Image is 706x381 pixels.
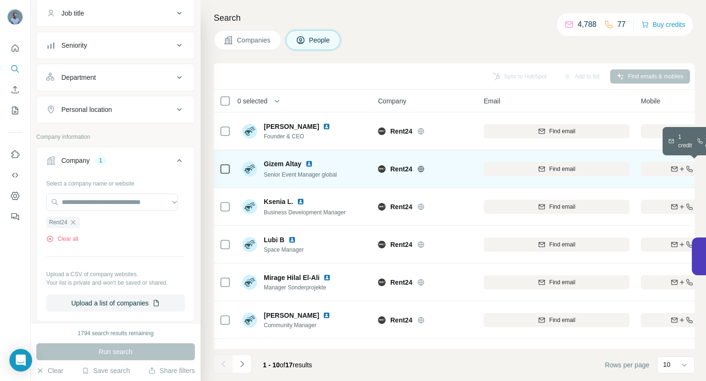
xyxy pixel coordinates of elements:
button: Feedback [8,208,23,225]
div: Personal location [61,105,112,114]
button: Enrich CSV [8,81,23,98]
span: of [280,361,286,369]
span: Manager Sonderprojekte [264,283,335,292]
span: Rent24 [390,315,412,325]
img: Avatar [242,275,257,290]
img: Logo of Rent24 [378,316,386,324]
span: Find email [549,278,575,287]
span: Ksenia L. [264,197,293,206]
button: Use Surfe on LinkedIn [8,146,23,163]
span: Find email [549,316,575,324]
button: Seniority [37,34,194,57]
span: Rent24 [390,164,412,174]
button: Find email [484,275,630,289]
span: Founder & CEO [264,132,334,141]
span: Rent24 [390,127,412,136]
div: 1 [95,156,106,165]
div: Job title [61,8,84,18]
span: Find email [549,165,575,173]
span: Find email [549,127,575,135]
button: Find email [484,237,630,252]
p: 77 [617,19,626,30]
img: Logo of Rent24 [378,279,386,286]
div: Select a company name or website [46,176,185,188]
p: 10 [663,360,671,369]
div: 1794 search results remaining [78,329,154,338]
span: Company [378,96,406,106]
span: Rent24 [49,218,67,227]
span: [PERSON_NAME] [264,122,319,131]
span: results [263,361,312,369]
button: Job title [37,2,194,25]
span: Mirage Hilal El-Ali [264,273,319,282]
img: Avatar [242,199,257,214]
img: Logo of Rent24 [378,241,386,248]
button: Find email [484,313,630,327]
button: My lists [8,102,23,119]
span: 17 [286,361,293,369]
img: LinkedIn logo [288,236,296,244]
span: Rows per page [605,360,649,370]
span: Rent24 [390,278,412,287]
button: Search [8,60,23,77]
p: Upload a CSV of company websites. [46,270,185,279]
button: Company1 [37,149,194,176]
button: Use Surfe API [8,167,23,184]
p: 4,788 [578,19,597,30]
span: Gizem Altay [264,159,302,169]
span: Mobile [641,96,660,106]
img: LinkedIn logo [323,312,330,319]
img: Logo of Rent24 [378,203,386,211]
img: LinkedIn logo [297,198,304,205]
img: Logo of Rent24 [378,127,386,135]
button: Find email [484,162,630,176]
button: Find email [484,200,630,214]
img: LinkedIn logo [305,160,313,168]
button: Dashboard [8,187,23,204]
img: Avatar [242,124,257,139]
button: Personal location [37,98,194,121]
span: Companies [237,35,271,45]
span: 0 selected [237,96,268,106]
p: Your list is private and won't be saved or shared. [46,279,185,287]
img: Avatar [242,237,257,252]
span: [PERSON_NAME] [264,311,319,320]
button: Find email [484,124,630,138]
div: Open Intercom Messenger [9,349,32,372]
span: Find email [549,240,575,249]
span: Senior Event Manager global [264,171,337,178]
span: Su Mag [264,348,287,358]
button: Upload a list of companies [46,295,185,312]
span: Rent24 [390,240,412,249]
span: Business Development Manager [264,209,345,216]
button: Quick start [8,40,23,57]
img: Avatar [242,313,257,328]
span: Space Manager [264,246,304,254]
button: Buy credits [641,18,685,31]
span: People [309,35,331,45]
span: Email [484,96,500,106]
img: LinkedIn logo [323,274,331,281]
img: Logo of Rent24 [378,165,386,173]
div: Department [61,73,96,82]
span: Lubi B [264,235,285,245]
button: Department [37,66,194,89]
img: Avatar [242,161,257,177]
span: Find email [549,203,575,211]
p: Company information [36,133,195,141]
span: 1 - 10 [263,361,280,369]
h4: Search [214,11,695,25]
button: Share filters [148,366,195,375]
span: Rent24 [390,202,412,212]
img: LinkedIn logo [323,123,330,130]
button: Clear all [46,235,78,243]
button: Clear [36,366,63,375]
div: Seniority [61,41,87,50]
span: Community Manager [264,321,334,330]
button: Save search [82,366,130,375]
button: Navigate to next page [233,355,252,373]
div: Company [61,156,90,165]
img: Avatar [8,9,23,25]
